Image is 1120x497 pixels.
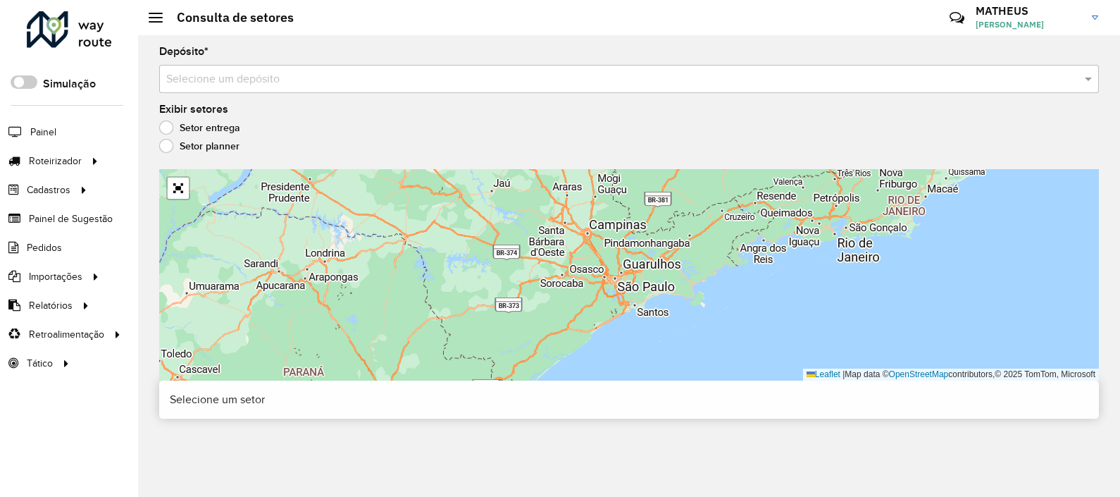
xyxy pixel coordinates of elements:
div: Map data © contributors,© 2025 TomTom, Microsoft [803,369,1099,381]
label: Exibir setores [159,101,228,118]
h2: Consulta de setores [163,10,294,25]
span: Retroalimentação [29,327,104,342]
a: Abrir mapa em tela cheia [168,178,189,199]
span: Relatórios [29,298,73,313]
a: OpenStreetMap [889,369,949,379]
div: Selecione um setor [159,381,1099,419]
label: Setor planner [159,139,239,153]
h3: MATHEUS [976,4,1081,18]
a: Leaflet [807,369,840,379]
a: Contato Rápido [942,3,972,33]
span: Tático [27,356,53,371]
label: Setor entrega [159,121,240,135]
span: Roteirizador [29,154,82,168]
span: [PERSON_NAME] [976,18,1081,31]
span: Importações [29,269,82,284]
span: Painel [30,125,56,140]
span: Pedidos [27,240,62,255]
span: | [842,369,845,379]
span: Painel de Sugestão [29,211,113,226]
label: Simulação [43,75,96,92]
span: Cadastros [27,183,70,197]
label: Depósito [159,43,209,60]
